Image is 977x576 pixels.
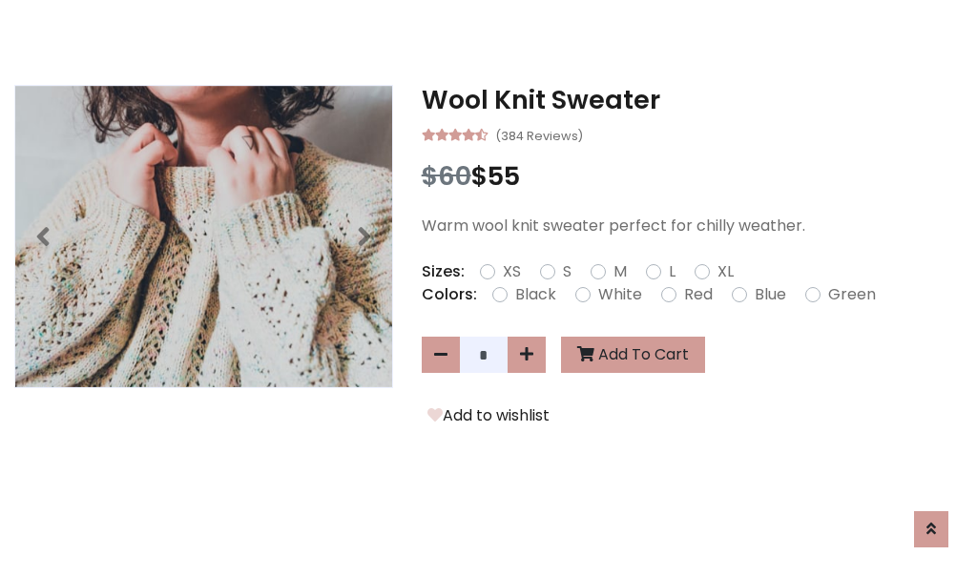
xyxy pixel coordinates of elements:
label: Black [515,283,556,306]
label: White [598,283,642,306]
button: Add to wishlist [422,403,555,428]
h3: Wool Knit Sweater [422,85,963,115]
label: Red [684,283,713,306]
p: Sizes: [422,260,465,283]
label: S [563,260,572,283]
img: Image [15,86,392,387]
label: Blue [755,283,786,306]
span: $60 [422,158,471,194]
button: Add To Cart [561,337,705,373]
span: 55 [488,158,520,194]
label: XL [717,260,734,283]
p: Warm wool knit sweater perfect for chilly weather. [422,215,963,237]
small: (384 Reviews) [495,123,583,146]
label: M [613,260,627,283]
h3: $ [422,161,963,192]
p: Colors: [422,283,477,306]
label: Green [828,283,876,306]
label: XS [503,260,521,283]
label: L [669,260,676,283]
